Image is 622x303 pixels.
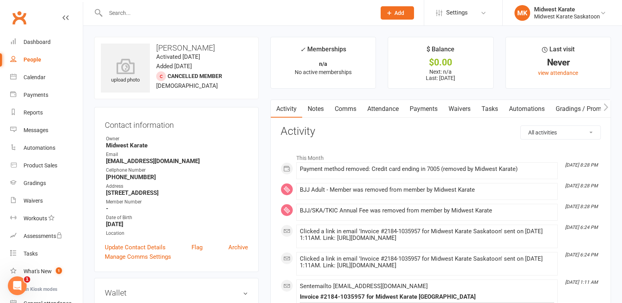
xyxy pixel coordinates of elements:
[10,51,83,69] a: People
[24,162,57,169] div: Product Sales
[24,233,62,239] div: Assessments
[10,86,83,104] a: Payments
[106,183,248,190] div: Address
[443,100,476,118] a: Waivers
[404,100,443,118] a: Payments
[10,104,83,122] a: Reports
[8,276,27,295] iframe: Intercom live chat
[228,243,248,252] a: Archive
[395,58,486,67] div: $0.00
[300,283,428,290] span: Sent email to [EMAIL_ADDRESS][DOMAIN_NAME]
[106,230,248,237] div: Location
[24,180,46,186] div: Gradings
[24,250,38,257] div: Tasks
[534,6,600,13] div: Midwest Karate
[156,82,218,89] span: [DEMOGRAPHIC_DATA]
[24,56,41,63] div: People
[300,46,305,53] i: ✓
[24,127,48,133] div: Messages
[105,252,171,261] a: Manage Comms Settings
[281,150,601,162] li: This Month
[56,267,62,274] span: 1
[156,53,200,60] time: Activated [DATE]
[446,4,468,22] span: Settings
[503,100,550,118] a: Automations
[106,198,248,206] div: Member Number
[542,44,575,58] div: Last visit
[105,243,166,252] a: Update Contact Details
[281,125,601,138] h3: Activity
[10,263,83,280] a: What's New1
[534,13,600,20] div: Midwest Karate Saskatoon
[538,70,578,76] a: view attendance
[565,204,598,209] i: [DATE] 8:28 PM
[106,214,248,221] div: Date of Birth
[300,187,554,193] div: BJJ Adult - Member was removed from member by Midwest Karate
[319,61,327,67] strong: n/a
[106,205,248,212] strong: -
[10,227,83,245] a: Assessments
[192,243,202,252] a: Flag
[106,189,248,196] strong: [STREET_ADDRESS]
[10,122,83,139] a: Messages
[300,294,554,300] div: Invoice #2184-1035957 for Midwest Karate [GEOGRAPHIC_DATA]
[362,100,404,118] a: Attendance
[10,69,83,86] a: Calendar
[271,100,302,118] a: Activity
[381,6,414,20] button: Add
[106,167,248,174] div: Cellphone Number
[513,58,604,67] div: Never
[24,215,47,221] div: Workouts
[24,92,48,98] div: Payments
[24,198,43,204] div: Waivers
[476,100,503,118] a: Tasks
[565,225,598,230] i: [DATE] 6:24 PM
[300,207,554,214] div: BJJ/SKA/TKIC Annual Fee was removed from member by Midwest Karate
[565,183,598,189] i: [DATE] 8:28 PM
[329,100,362,118] a: Comms
[101,58,150,84] div: upload photo
[10,245,83,263] a: Tasks
[10,174,83,192] a: Gradings
[10,192,83,210] a: Waivers
[295,69,352,75] span: No active memberships
[300,228,554,241] div: Clicked a link in email 'Invoice #2184-1035957 for Midwest Karate Saskatoon' sent on [DATE] 1:11A...
[427,44,454,58] div: $ Balance
[24,109,43,116] div: Reports
[24,145,55,151] div: Automations
[10,139,83,157] a: Automations
[105,288,248,297] h3: Wallet
[106,221,248,228] strong: [DATE]
[106,142,248,149] strong: Midwest Karate
[106,135,248,143] div: Owner
[565,279,598,285] i: [DATE] 1:11 AM
[156,63,192,70] time: Added [DATE]
[300,256,554,269] div: Clicked a link in email 'Invoice #2184-1035957 for Midwest Karate Saskatoon' sent on [DATE] 1:11A...
[395,69,486,81] p: Next: n/a Last: [DATE]
[514,5,530,21] div: MK
[10,33,83,51] a: Dashboard
[24,74,46,80] div: Calendar
[168,73,222,79] span: Cancelled member
[302,100,329,118] a: Notes
[565,162,598,168] i: [DATE] 8:28 PM
[300,166,554,172] div: Payment method removed: Credit card ending in 7005 (removed by Midwest Karate)
[394,10,404,16] span: Add
[9,8,29,27] a: Clubworx
[106,151,248,158] div: Email
[106,174,248,181] strong: [PHONE_NUMBER]
[10,210,83,227] a: Workouts
[24,39,51,45] div: Dashboard
[106,158,248,165] strong: [EMAIL_ADDRESS][DOMAIN_NAME]
[105,118,248,129] h3: Contact information
[10,157,83,174] a: Product Sales
[24,268,52,274] div: What's New
[24,276,30,283] span: 1
[300,44,346,59] div: Memberships
[103,7,370,18] input: Search...
[101,44,252,52] h3: [PERSON_NAME]
[565,252,598,258] i: [DATE] 6:24 PM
